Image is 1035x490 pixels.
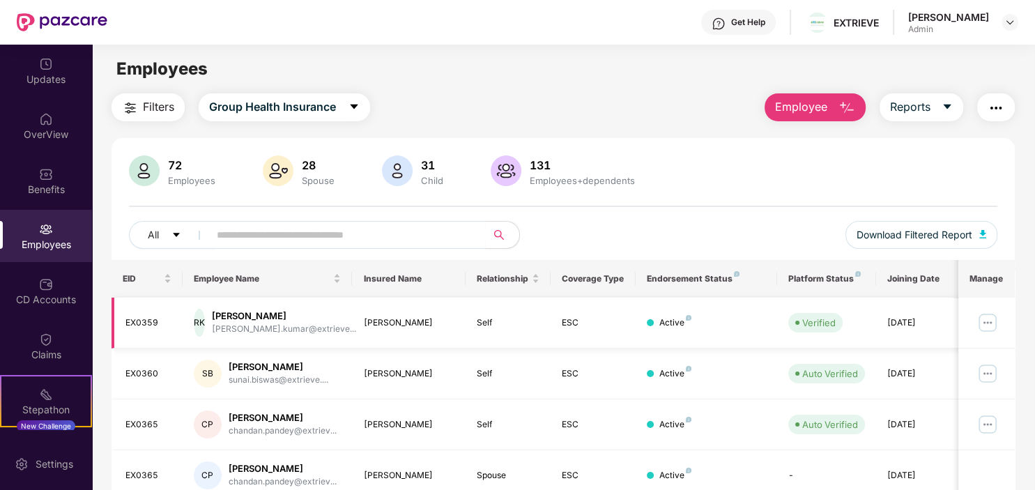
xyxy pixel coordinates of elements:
div: [PERSON_NAME] [363,316,454,330]
div: ESC [562,316,624,330]
div: Child [418,175,446,186]
div: [PERSON_NAME] [908,10,989,24]
img: svg+xml;base64,PHN2ZyBpZD0iRHJvcGRvd24tMzJ4MzIiIHhtbG5zPSJodHRwOi8vd3d3LnczLm9yZy8yMDAwL3N2ZyIgd2... [1004,17,1015,28]
div: Auto Verified [802,367,858,381]
span: Filters [143,98,174,116]
div: [DATE] [887,469,950,482]
th: Manage [958,260,1015,298]
th: Employee Name [183,260,353,298]
span: caret-down [942,101,953,114]
button: search [485,221,520,249]
div: Settings [31,457,77,471]
span: Reports [890,98,930,116]
img: svg+xml;base64,PHN2ZyB4bWxucz0iaHR0cDovL3d3dy53My5vcmcvMjAwMC9zdmciIHhtbG5zOnhsaW5rPSJodHRwOi8vd3... [129,155,160,186]
div: Active [659,469,691,482]
div: CP [194,411,222,438]
div: Stepathon [1,403,91,417]
div: New Challenge [17,420,75,431]
div: Auto Verified [802,418,858,431]
div: RK [194,309,205,337]
img: svg+xml;base64,PHN2ZyB4bWxucz0iaHR0cDovL3d3dy53My5vcmcvMjAwMC9zdmciIHdpZHRoPSIyNCIgaGVpZ2h0PSIyNC... [988,100,1004,116]
div: chandan.pandey@extriev... [229,424,337,438]
div: Self [477,418,539,431]
div: [PERSON_NAME] [229,360,328,374]
div: EX0365 [125,469,171,482]
span: search [485,229,512,240]
span: Download Filtered Report [857,227,972,243]
span: Employees [116,59,208,79]
div: [PERSON_NAME].kumar@extrieve... [212,323,356,336]
img: svg+xml;base64,PHN2ZyB4bWxucz0iaHR0cDovL3d3dy53My5vcmcvMjAwMC9zdmciIHhtbG5zOnhsaW5rPSJodHRwOi8vd3... [838,100,855,116]
div: [DATE] [887,418,950,431]
img: manageButton [976,312,999,334]
img: svg+xml;base64,PHN2ZyBpZD0iQ2xhaW0iIHhtbG5zPSJodHRwOi8vd3d3LnczLm9yZy8yMDAwL3N2ZyIgd2lkdGg9IjIwIi... [39,332,53,346]
div: Self [477,367,539,381]
div: Platform Status [788,273,865,284]
div: [PERSON_NAME] [363,469,454,482]
img: svg+xml;base64,PHN2ZyB4bWxucz0iaHR0cDovL3d3dy53My5vcmcvMjAwMC9zdmciIHdpZHRoPSI4IiBoZWlnaHQ9IjgiIH... [686,468,691,473]
div: chandan.pandey@extriev... [229,475,337,489]
span: caret-down [348,101,360,114]
span: Employee [775,98,827,116]
div: SB [194,360,222,388]
span: caret-down [171,230,181,241]
div: Active [659,367,691,381]
th: EID [112,260,183,298]
th: Coverage Type [551,260,636,298]
div: 28 [299,158,337,172]
th: Relationship [466,260,551,298]
button: Allcaret-down [129,221,214,249]
div: CP [194,461,222,489]
div: [PERSON_NAME] [229,462,337,475]
div: Verified [802,316,836,330]
img: svg+xml;base64,PHN2ZyB4bWxucz0iaHR0cDovL3d3dy53My5vcmcvMjAwMC9zdmciIHhtbG5zOnhsaW5rPSJodHRwOi8vd3... [382,155,413,186]
span: Employee Name [194,273,331,284]
div: [DATE] [887,367,950,381]
span: Relationship [477,273,529,284]
div: Admin [908,24,989,35]
img: download%20(1).png [807,17,827,29]
span: All [148,227,159,243]
div: EX0365 [125,418,171,431]
img: svg+xml;base64,PHN2ZyBpZD0iRW1wbG95ZWVzIiB4bWxucz0iaHR0cDovL3d3dy53My5vcmcvMjAwMC9zdmciIHdpZHRoPS... [39,222,53,236]
div: [PERSON_NAME] [363,367,454,381]
button: Reportscaret-down [880,93,963,121]
img: svg+xml;base64,PHN2ZyB4bWxucz0iaHR0cDovL3d3dy53My5vcmcvMjAwMC9zdmciIHdpZHRoPSIyMSIgaGVpZ2h0PSIyMC... [39,388,53,401]
img: svg+xml;base64,PHN2ZyBpZD0iSGVscC0zMngzMiIgeG1sbnM9Imh0dHA6Ly93d3cudzMub3JnLzIwMDAvc3ZnIiB3aWR0aD... [712,17,726,31]
img: svg+xml;base64,PHN2ZyBpZD0iQmVuZWZpdHMiIHhtbG5zPSJodHRwOi8vd3d3LnczLm9yZy8yMDAwL3N2ZyIgd2lkdGg9Ij... [39,167,53,181]
button: Group Health Insurancecaret-down [199,93,370,121]
button: Employee [765,93,866,121]
div: ESC [562,418,624,431]
img: svg+xml;base64,PHN2ZyB4bWxucz0iaHR0cDovL3d3dy53My5vcmcvMjAwMC9zdmciIHhtbG5zOnhsaW5rPSJodHRwOi8vd3... [979,230,986,238]
img: svg+xml;base64,PHN2ZyB4bWxucz0iaHR0cDovL3d3dy53My5vcmcvMjAwMC9zdmciIHdpZHRoPSI4IiBoZWlnaHQ9IjgiIH... [686,417,691,422]
div: Active [659,418,691,431]
div: Get Help [731,17,765,28]
button: Download Filtered Report [845,221,997,249]
button: Filters [112,93,185,121]
div: Employees+dependents [527,175,638,186]
div: [PERSON_NAME] [229,411,337,424]
div: Self [477,316,539,330]
div: EX0360 [125,367,171,381]
div: Endorsement Status [647,273,766,284]
span: Group Health Insurance [209,98,336,116]
img: svg+xml;base64,PHN2ZyB4bWxucz0iaHR0cDovL3d3dy53My5vcmcvMjAwMC9zdmciIHdpZHRoPSI4IiBoZWlnaHQ9IjgiIH... [855,271,861,277]
div: 131 [527,158,638,172]
img: svg+xml;base64,PHN2ZyBpZD0iQ0RfQWNjb3VudHMiIGRhdGEtbmFtZT0iQ0QgQWNjb3VudHMiIHhtbG5zPSJodHRwOi8vd3... [39,277,53,291]
img: svg+xml;base64,PHN2ZyB4bWxucz0iaHR0cDovL3d3dy53My5vcmcvMjAwMC9zdmciIHdpZHRoPSI4IiBoZWlnaHQ9IjgiIH... [686,366,691,372]
th: Joining Date [876,260,961,298]
div: EXTRIEVE [834,16,879,29]
span: EID [123,273,161,284]
img: manageButton [976,413,999,436]
img: svg+xml;base64,PHN2ZyB4bWxucz0iaHR0cDovL3d3dy53My5vcmcvMjAwMC9zdmciIHhtbG5zOnhsaW5rPSJodHRwOi8vd3... [263,155,293,186]
img: svg+xml;base64,PHN2ZyBpZD0iVXBkYXRlZCIgeG1sbnM9Imh0dHA6Ly93d3cudzMub3JnLzIwMDAvc3ZnIiB3aWR0aD0iMj... [39,57,53,71]
div: sunai.biswas@extrieve.... [229,374,328,387]
div: ESC [562,469,624,482]
img: svg+xml;base64,PHN2ZyB4bWxucz0iaHR0cDovL3d3dy53My5vcmcvMjAwMC9zdmciIHdpZHRoPSI4IiBoZWlnaHQ9IjgiIH... [734,271,739,277]
img: svg+xml;base64,PHN2ZyB4bWxucz0iaHR0cDovL3d3dy53My5vcmcvMjAwMC9zdmciIHdpZHRoPSI4IiBoZWlnaHQ9IjgiIH... [686,315,691,321]
div: ESC [562,367,624,381]
div: Spouse [299,175,337,186]
th: Insured Name [352,260,466,298]
div: [PERSON_NAME] [363,418,454,431]
div: EX0359 [125,316,171,330]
